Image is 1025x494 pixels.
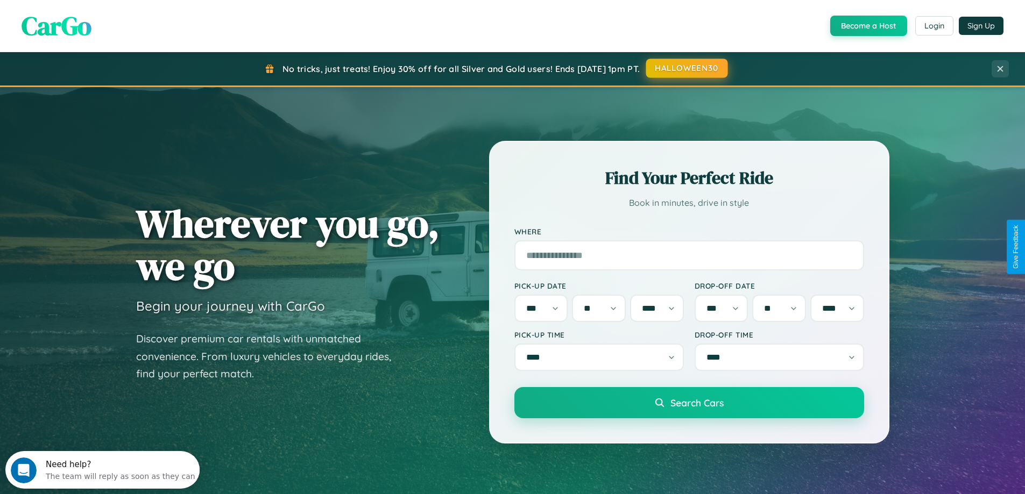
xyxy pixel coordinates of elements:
[915,16,953,35] button: Login
[40,18,190,29] div: The team will reply as soon as they can
[5,451,200,489] iframe: Intercom live chat discovery launcher
[11,457,37,483] iframe: Intercom live chat
[136,202,440,287] h1: Wherever you go, we go
[22,8,91,44] span: CarGo
[136,330,405,383] p: Discover premium car rentals with unmatched convenience. From luxury vehicles to everyday rides, ...
[136,298,325,314] h3: Begin your journey with CarGo
[695,281,864,290] label: Drop-off Date
[40,9,190,18] div: Need help?
[514,166,864,190] h2: Find Your Perfect Ride
[830,16,907,36] button: Become a Host
[514,387,864,418] button: Search Cars
[959,17,1003,35] button: Sign Up
[514,281,684,290] label: Pick-up Date
[514,227,864,236] label: Where
[4,4,200,34] div: Open Intercom Messenger
[514,330,684,339] label: Pick-up Time
[670,397,724,409] span: Search Cars
[646,59,728,78] button: HALLOWEEN30
[282,63,640,74] span: No tricks, just treats! Enjoy 30% off for all Silver and Gold users! Ends [DATE] 1pm PT.
[514,195,864,211] p: Book in minutes, drive in style
[1012,225,1020,269] div: Give Feedback
[695,330,864,339] label: Drop-off Time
